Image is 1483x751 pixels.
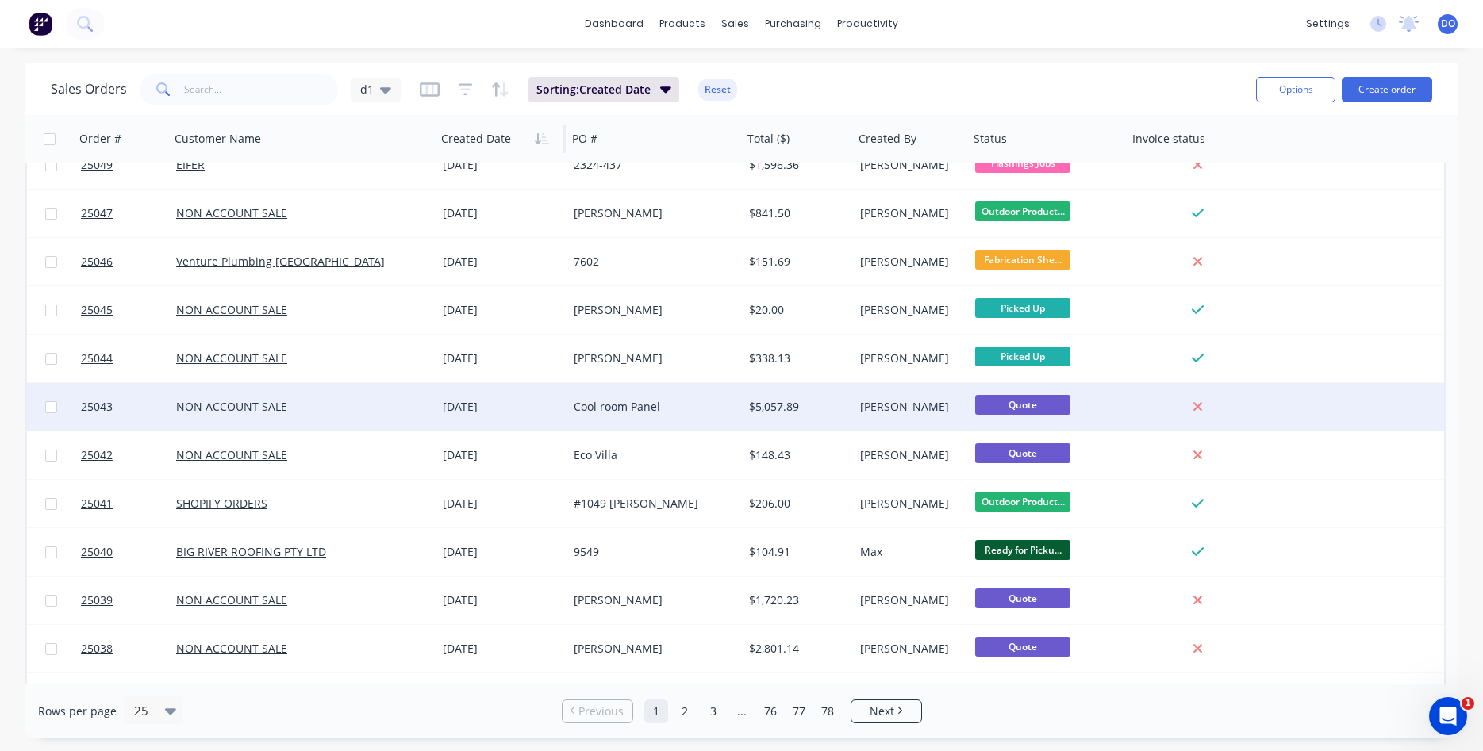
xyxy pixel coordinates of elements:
[176,641,287,656] a: NON ACCOUNT SALE
[816,699,839,723] a: Page 78
[860,447,958,463] div: [PERSON_NAME]
[572,131,597,147] div: PO #
[749,157,843,173] div: $1,596.36
[577,12,651,36] a: dashboard
[749,302,843,318] div: $20.00
[975,250,1070,270] span: Fabrication She...
[1256,77,1335,102] button: Options
[81,286,176,334] a: 25045
[860,592,958,608] div: [PERSON_NAME]
[176,544,326,559] a: BIG RIVER ROOFING PTY LTD
[1342,77,1432,102] button: Create order
[81,447,113,463] span: 25042
[574,205,728,221] div: [PERSON_NAME]
[175,131,261,147] div: Customer Name
[578,703,624,719] span: Previous
[1462,697,1474,710] span: 1
[860,302,958,318] div: [PERSON_NAME]
[975,588,1070,608] span: Quote
[574,496,728,512] div: #1049 [PERSON_NAME]
[698,79,737,101] button: Reset
[974,131,1007,147] div: Status
[443,205,561,221] div: [DATE]
[749,351,843,366] div: $338.13
[749,592,843,608] div: $1,720.23
[443,641,561,657] div: [DATE]
[360,81,374,98] span: d1
[81,383,176,431] a: 25043
[860,544,958,560] div: Max
[749,544,843,560] div: $104.91
[574,254,728,270] div: 7602
[757,12,829,36] div: purchasing
[749,254,843,270] div: $151.69
[644,699,668,723] a: Page 1 is your current page
[528,77,679,102] button: Sorting:Created Date
[859,131,916,147] div: Created By
[975,347,1070,366] span: Picked Up
[975,492,1070,512] span: Outdoor Product...
[651,12,713,36] div: products
[81,190,176,237] a: 25047
[749,447,843,463] div: $148.43
[443,254,561,270] div: [DATE]
[829,12,906,36] div: productivity
[81,528,176,576] a: 25040
[759,699,782,723] a: Page 76
[713,12,757,36] div: sales
[574,592,728,608] div: [PERSON_NAME]
[443,544,561,560] div: [DATE]
[851,703,921,719] a: Next page
[574,641,728,657] div: [PERSON_NAME]
[81,205,113,221] span: 25047
[176,592,287,607] a: NON ACCOUNT SALE
[1441,17,1455,31] span: DO
[81,238,176,285] a: 25046
[81,496,113,512] span: 25041
[81,480,176,527] a: 25041
[1298,12,1358,36] div: settings
[443,302,561,318] div: [DATE]
[536,82,651,98] span: Sorting: Created Date
[860,641,958,657] div: [PERSON_NAME]
[975,443,1070,463] span: Quote
[749,399,843,415] div: $5,057.89
[176,254,385,269] a: Venture Plumbing [GEOGRAPHIC_DATA]
[975,298,1070,318] span: Picked Up
[184,74,339,105] input: Search...
[443,157,561,173] div: [DATE]
[730,699,754,723] a: Jump forward
[975,540,1070,560] span: Ready for Picku...
[443,592,561,608] div: [DATE]
[975,201,1070,221] span: Outdoor Product...
[975,153,1070,173] span: Flashings Jobs
[79,131,121,147] div: Order #
[749,496,843,512] div: $206.00
[443,496,561,512] div: [DATE]
[81,302,113,318] span: 25045
[749,641,843,657] div: $2,801.14
[176,399,287,414] a: NON ACCOUNT SALE
[81,141,176,189] a: 25049
[81,592,113,608] span: 25039
[81,544,113,560] span: 25040
[176,205,287,220] a: NON ACCOUNT SALE
[443,447,561,463] div: [DATE]
[81,254,113,270] span: 25046
[860,399,958,415] div: [PERSON_NAME]
[870,703,894,719] span: Next
[176,496,267,511] a: SHOPIFY ORDERS
[81,673,176,721] a: 25037
[176,351,287,366] a: NON ACCOUNT SALE
[574,447,728,463] div: Eco Villa
[749,205,843,221] div: $841.50
[574,399,728,415] div: Cool room Panel
[860,157,958,173] div: [PERSON_NAME]
[860,254,958,270] div: [PERSON_NAME]
[563,703,632,719] a: Previous page
[555,699,928,723] ul: Pagination
[701,699,725,723] a: Page 3
[81,641,113,657] span: 25038
[975,637,1070,657] span: Quote
[443,351,561,366] div: [DATE]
